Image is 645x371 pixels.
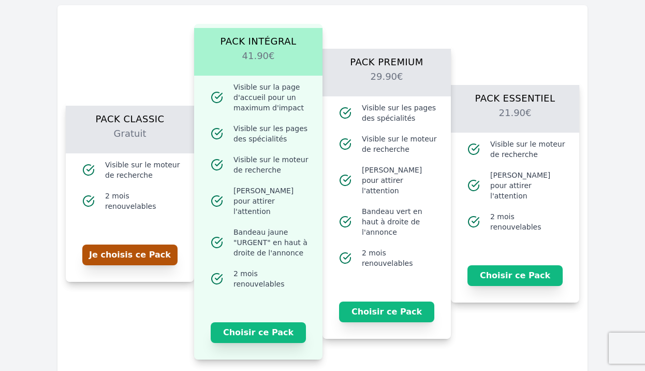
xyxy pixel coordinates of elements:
span: Visible sur le moteur de recherche [490,139,567,160]
button: Choisir ce Pack [467,265,563,286]
span: Visible sur le moteur de recherche [233,154,310,175]
span: [PERSON_NAME] pour attirer l'attention [490,170,567,201]
span: Visible sur le moteur de recherche [105,160,182,180]
span: Visible sur les pages des spécialités [233,123,310,144]
span: [PERSON_NAME] pour attirer l'attention [362,165,438,196]
span: Bandeau jaune "URGENT" en haut à droite de l'annonce [233,227,310,258]
button: Choisir ce Pack [339,302,434,322]
h2: Gratuit [78,126,182,153]
span: 2 mois renouvelables [105,191,182,211]
span: 2 mois renouvelables [362,248,438,268]
h2: 21.90€ [463,106,567,133]
span: Visible sur le moteur de recherche [362,134,438,154]
span: Bandeau vert en haut à droite de l'annonce [362,206,438,237]
span: [PERSON_NAME] pour attirer l'attention [233,186,310,217]
h1: Pack Premium [335,49,438,69]
h1: Pack Intégral [207,28,310,49]
h2: 41.90€ [207,49,310,76]
button: Je choisis ce Pack [82,245,178,265]
span: 2 mois renouvelables [490,211,567,232]
button: Choisir ce Pack [211,322,306,343]
h2: 29.90€ [335,69,438,96]
span: 2 mois renouvelables [233,268,310,289]
h1: Pack Classic [78,106,182,126]
span: Visible sur la page d'accueil pour un maximum d'impact [233,82,310,113]
span: Visible sur les pages des spécialités [362,103,438,123]
h1: Pack Essentiel [463,85,567,106]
